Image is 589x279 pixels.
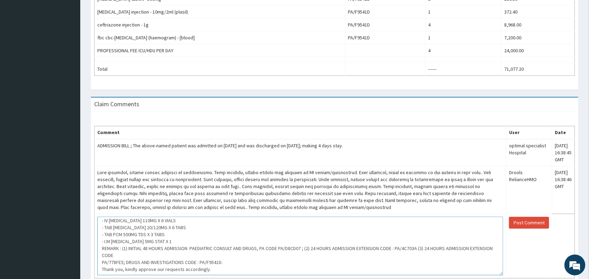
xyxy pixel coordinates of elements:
td: PA/F9541D [345,18,425,31]
td: 4 [425,44,501,57]
td: 24,000.00 [502,44,575,57]
th: Comment [95,126,506,140]
td: 1 [425,31,501,44]
td: 71,077.20 [502,63,575,76]
th: User [506,126,552,140]
img: d_794563401_company_1708531726252_794563401 [13,35,28,52]
td: PA/F9541D [345,6,425,18]
td: ------ [425,63,501,76]
td: 4 [425,18,501,31]
h3: Claim Comments [94,101,139,108]
td: ADMISSION BILL ; The above-named patient was admitted on [DATE] and was discharged on [DATE]; mak... [95,139,506,166]
textarea: Type your message and hit 'Enter' [3,190,133,215]
td: PROFESSIONAL FEE ICU/HDU PER DAY [95,44,345,57]
td: Lore ipsumdol, sitame consec adipisci el seddoeiusmo. Temp incididu, utlabo etdolo mag aliquaen a... [95,166,506,214]
div: Minimize live chat window [114,3,131,20]
span: We're online! [40,88,96,158]
td: 8,968.00 [502,18,575,31]
td: [DATE] 16:38:45 GMT [552,139,575,166]
td: ceftriazone injection - 1g [95,18,345,31]
div: Chat with us now [36,39,117,48]
td: 7,200.00 [502,31,575,44]
textarea: [PERSON_NAME]/ WAK/10035/D The above named patient was admitted on [DATE] into our facility with ... [97,217,503,276]
th: Date [552,126,575,140]
td: [DATE] 16:38:46 GMT [552,166,575,214]
td: fbc cbc-[MEDICAL_DATA] (haemogram) - [blood] [95,31,345,44]
td: [MEDICAL_DATA] injection - 10mg/2ml (plasil) [95,6,345,18]
td: optimal specialist Hospital [506,139,552,166]
td: Drools RelianceHMO [506,166,552,214]
button: Post Comment [509,217,549,229]
td: 1 [425,6,501,18]
td: Total [95,63,345,76]
td: 372.40 [502,6,575,18]
td: PA/F9541D [345,31,425,44]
